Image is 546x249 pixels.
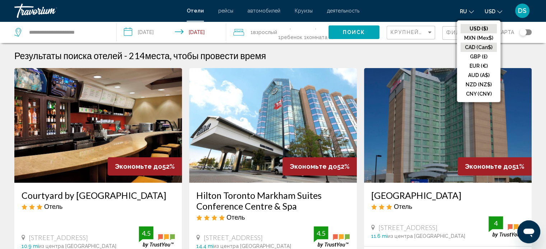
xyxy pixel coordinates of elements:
button: NZD (NZ$) [461,80,497,89]
button: User Menu [513,3,532,18]
button: Filter [442,26,491,40]
button: Check-in date: Sep 22, 2025 Check-out date: Sep 24, 2025 [117,21,226,43]
span: 14.4 mi [196,243,214,249]
span: [STREET_ADDRESS] [204,234,263,241]
span: ru [460,9,467,14]
a: Courtyard by [GEOGRAPHIC_DATA] [22,190,175,201]
span: 11.6 mi [371,233,388,239]
span: USD [485,9,495,14]
a: Круизы [295,8,313,14]
div: 3 star Hotel [371,202,524,210]
div: 51% [458,157,532,176]
img: Hotel image [189,68,357,183]
img: trustyou-badge.svg [314,226,350,248]
span: Отель [394,202,412,210]
button: Change currency [485,6,502,16]
span: , 1 [277,22,303,42]
div: 4 [489,219,503,228]
span: [STREET_ADDRESS] [29,234,88,241]
span: Экономьте до [465,163,512,170]
span: - [124,50,127,61]
span: , 1 [303,22,328,42]
span: места, чтобы провести время [145,50,266,61]
img: Hotel image [364,68,532,183]
span: 1 [251,27,277,37]
span: Взрослый [253,29,277,35]
div: 52% [283,157,357,176]
img: trustyou-badge.svg [139,226,175,248]
button: Change language [460,6,474,16]
span: Экономьте до [290,163,337,170]
h1: Результаты поиска отелей [14,50,122,61]
mat-select: Sort by [391,30,433,36]
span: Поиск [343,30,365,35]
button: EUR (€) [461,61,497,71]
span: Крупнейшие сбережения [391,29,476,35]
a: деятельность [327,8,359,14]
span: Фильтр [446,30,473,35]
a: Отели [187,8,204,14]
div: 4 star Hotel [196,213,350,221]
span: Отель [44,202,62,210]
a: рейсы [218,8,233,14]
button: GBP (£) [461,52,497,61]
span: Комната [307,34,327,40]
a: [GEOGRAPHIC_DATA] [371,190,524,201]
button: Travelers: 1 adult, 1 child [226,21,328,43]
button: CAD (Can$) [461,43,497,52]
div: 4.5 [139,229,153,238]
button: AUD (A$) [461,71,497,80]
span: карта [498,27,514,37]
button: Поиск [328,25,379,39]
span: DS [518,7,527,14]
span: 10.9 mi [22,243,39,249]
img: Hotel image [14,68,182,183]
img: trustyou-badge.svg [489,216,524,238]
span: [STREET_ADDRESS] [378,224,438,231]
div: 3 star Hotel [22,202,175,210]
div: 4.5 [314,229,328,238]
a: автомобилей [248,8,280,14]
button: MXN (Mex$) [461,33,497,43]
span: Экономьте до [115,163,162,170]
span: из центра [GEOGRAPHIC_DATA] [214,243,291,249]
iframe: Кнопка запуска окна обмена сообщениями [517,220,540,243]
span: Отель [227,213,245,221]
a: Hilton Toronto Markham Suites Conference Centre & Spa [196,190,350,211]
span: из центра [GEOGRAPHIC_DATA] [388,233,465,239]
a: Travorium [14,4,179,18]
button: Toggle map [514,29,532,35]
span: из центра [GEOGRAPHIC_DATA] [39,243,116,249]
button: CNY (CN¥) [461,89,497,99]
span: Ребенок [280,34,302,40]
button: USD ($) [461,24,497,33]
h2: 214 [129,50,266,61]
div: 52% [108,157,182,176]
